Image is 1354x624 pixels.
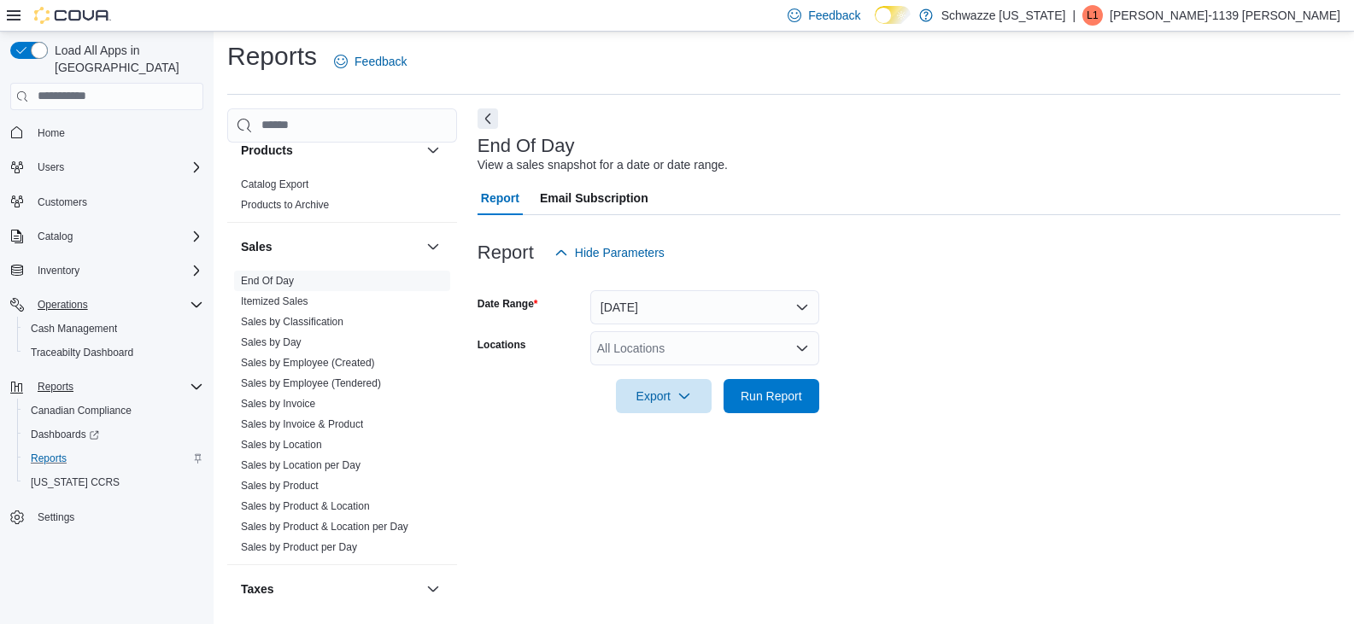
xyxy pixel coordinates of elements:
span: Home [31,122,203,143]
a: Sales by Classification [241,316,343,328]
span: Dashboards [31,428,99,441]
span: Itemized Sales [241,295,308,308]
a: Settings [31,507,81,528]
span: End Of Day [241,274,294,288]
span: Sales by Classification [241,315,343,329]
label: Date Range [478,297,538,311]
span: Users [31,157,203,178]
button: Users [3,155,210,179]
span: Reports [24,448,203,469]
a: Sales by Location per Day [241,459,360,471]
span: Sales by Day [241,335,302,349]
span: Sales by Invoice [241,397,315,411]
button: Customers [3,190,210,214]
button: Next [478,108,498,129]
nav: Complex example [10,114,203,574]
button: Operations [31,295,95,315]
button: Taxes [241,580,419,598]
a: Products to Archive [241,199,329,211]
a: Reports [24,448,73,469]
span: Email Subscription [540,181,648,215]
a: Itemized Sales [241,295,308,307]
a: Sales by Day [241,336,302,348]
span: Sales by Product [241,479,319,493]
span: L1 [1087,5,1098,26]
span: Dark Mode [875,24,876,25]
button: Catalog [31,226,79,247]
button: Export [616,379,712,413]
span: Reports [38,380,73,394]
span: Hide Parameters [575,244,665,261]
a: Dashboards [17,423,210,446]
label: Locations [478,338,526,352]
span: Cash Management [31,322,117,335]
p: | [1072,5,1076,26]
span: Operations [38,298,88,312]
button: Sales [241,238,419,255]
span: Canadian Compliance [24,400,203,421]
span: Dashboards [24,424,203,445]
button: Catalog [3,225,210,248]
span: Sales by Location [241,438,322,452]
a: Sales by Employee (Created) [241,357,375,369]
h3: End Of Day [478,136,575,156]
span: Load All Apps in [GEOGRAPHIC_DATA] [48,42,203,76]
span: Reports [31,452,67,465]
a: Sales by Invoice [241,398,315,410]
span: Traceabilty Dashboard [24,342,203,363]
span: Customers [31,191,203,213]
button: Products [241,142,419,159]
button: Reports [17,446,210,470]
span: Settings [38,510,74,524]
a: Cash Management [24,318,124,339]
img: Cova [34,7,111,24]
a: Sales by Product [241,480,319,492]
span: [US_STATE] CCRS [31,475,120,489]
button: [US_STATE] CCRS [17,470,210,494]
a: End Of Day [241,275,294,287]
button: Inventory [31,260,86,281]
button: Run Report [724,379,819,413]
a: Home [31,123,72,143]
button: [DATE] [590,290,819,324]
h3: Sales [241,238,273,255]
span: Feedback [355,53,407,70]
a: Sales by Product per Day [241,541,357,553]
button: Reports [31,376,80,397]
span: Inventory [31,260,203,281]
span: Catalog [31,226,203,247]
span: Washington CCRS [24,472,203,493]
div: Loretta-1139 Chavez [1082,5,1103,26]
span: Export [626,379,701,413]
a: Catalog Export [241,178,308,190]
span: Settings [31,506,203,528]
button: Products [423,140,443,160]
h3: Report [478,242,534,263]
a: Sales by Product & Location per Day [241,521,408,533]
button: Cash Management [17,317,210,341]
div: Products [227,174,457,222]
a: Sales by Employee (Tendered) [241,377,381,389]
span: Cash Management [24,318,203,339]
h3: Products [241,142,293,159]
span: Home [38,126,65,140]
a: Sales by Product & Location [241,500,370,512]
a: Feedback [327,44,413,79]
button: Canadian Compliance [17,399,210,423]
span: Reports [31,376,203,397]
span: Sales by Product & Location per Day [241,520,408,534]
a: Customers [31,192,94,213]
button: Inventory [3,259,210,283]
a: Traceabilty Dashboard [24,342,140,363]
span: Customers [38,195,87,209]
h1: Reports [227,39,317,73]
span: Feedback [808,7,860,24]
button: Home [3,120,210,145]
button: Taxes [423,579,443,599]
a: [US_STATE] CCRS [24,472,126,493]
span: Report [481,181,519,215]
button: Users [31,157,71,178]
button: Open list of options [795,341,809,355]
button: Sales [423,236,443,257]
span: Products to Archive [241,198,329,212]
